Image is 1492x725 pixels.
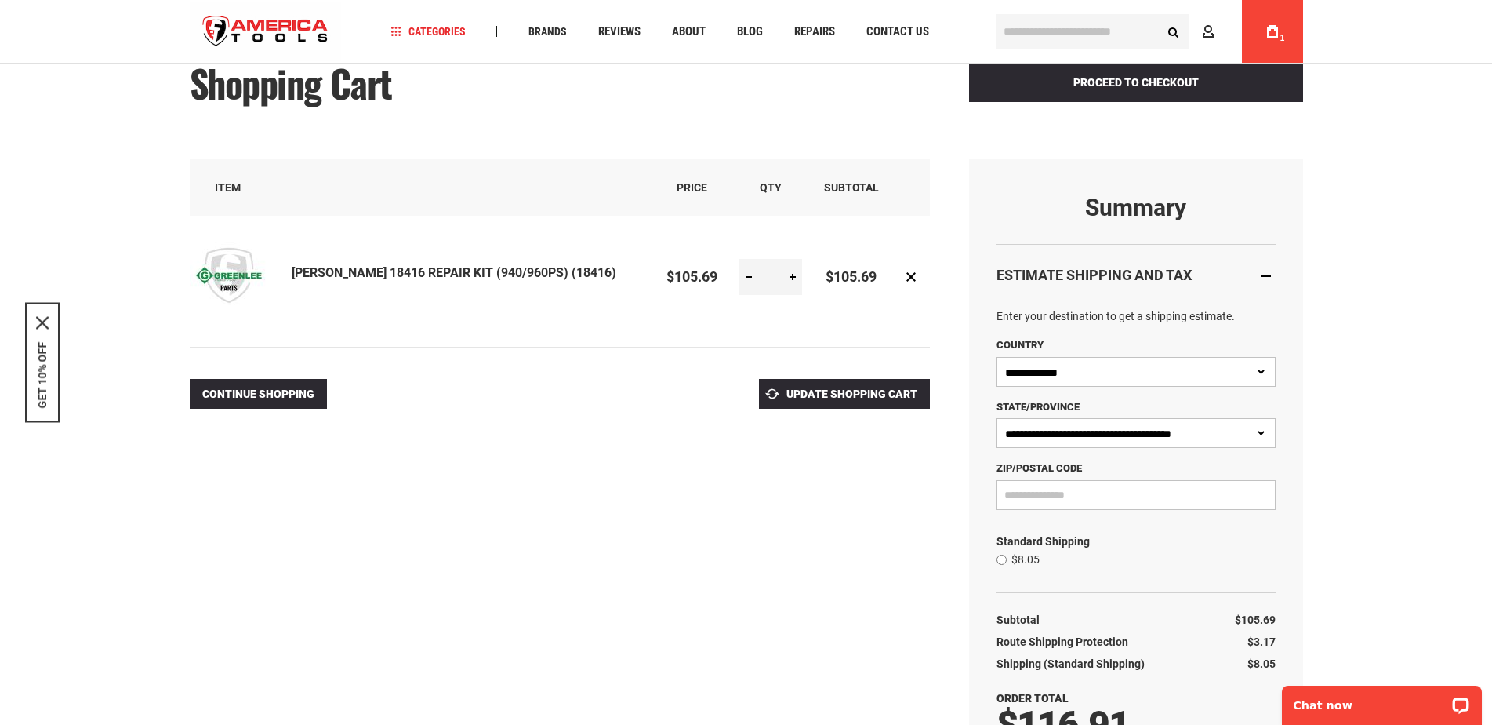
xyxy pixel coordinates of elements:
a: Continue Shopping [190,379,327,409]
span: Item [215,181,241,194]
span: Continue Shopping [202,388,314,400]
span: Subtotal [824,181,879,194]
span: $105.69 [666,268,717,285]
a: Reviews [591,21,648,42]
span: 1 [1280,34,1285,42]
span: Country [996,339,1044,351]
th: Subtotal [996,609,1047,631]
button: Close [36,317,49,330]
span: $8.05 [1011,553,1040,566]
span: Update Shopping Cart [786,388,917,400]
span: Standard Shipping [996,535,1090,548]
a: Contact Us [859,21,936,42]
svg: close icon [36,317,49,330]
span: Brands [528,26,567,37]
p: Enter your destination to get a shipping estimate. [996,308,1276,325]
button: GET 10% OFF [36,342,49,409]
a: [PERSON_NAME] 18416 REPAIR KIT (940/960PS) (18416) [292,265,616,280]
span: State/Province [996,401,1080,413]
span: (Standard Shipping) [1044,658,1145,670]
a: Repairs [787,21,842,42]
span: $8.05 [1247,658,1276,670]
span: Shipping [996,658,1041,670]
a: Brands [521,21,574,42]
span: About [672,26,706,38]
a: store logo [190,2,342,61]
a: Categories [383,21,473,42]
strong: Summary [996,195,1276,220]
span: $105.69 [1235,614,1276,626]
img: Greenlee 18416 REPAIR KIT (940/960PS) (18416) [190,236,268,315]
a: About [665,21,713,42]
strong: Estimate Shipping and Tax [996,267,1192,283]
span: Contact Us [866,26,929,38]
span: Reviews [598,26,641,38]
button: Update Shopping Cart [759,379,930,409]
span: Shopping Cart [190,55,392,111]
span: $105.69 [826,268,877,285]
span: Qty [760,181,782,194]
th: Route Shipping Protection [996,631,1136,653]
button: Proceed to Checkout [969,63,1303,102]
span: Categories [390,26,466,37]
button: Search [1159,16,1189,46]
span: $3.17 [1247,636,1276,648]
a: Greenlee 18416 REPAIR KIT (940/960PS) (18416) [190,236,292,319]
span: Zip/Postal Code [996,462,1082,474]
img: America Tools [190,2,342,61]
span: Repairs [794,26,835,38]
span: Proceed to Checkout [1073,76,1199,89]
a: Blog [730,21,770,42]
iframe: LiveChat chat widget [1272,676,1492,725]
span: Blog [737,26,763,38]
span: Price [677,181,707,194]
strong: Order Total [996,692,1069,705]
